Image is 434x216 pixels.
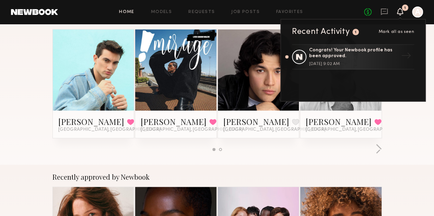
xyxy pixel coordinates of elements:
a: Favorites [276,10,303,14]
span: [GEOGRAPHIC_DATA], [GEOGRAPHIC_DATA] [58,127,161,132]
div: 1 [355,30,357,34]
div: Recently approved by Newbook [52,173,382,181]
a: [PERSON_NAME] [223,116,289,127]
span: [GEOGRAPHIC_DATA], [GEOGRAPHIC_DATA] [306,127,408,132]
a: Congrats! Your Newbook profile has been approved.[DATE] 9:02 AM→ [292,44,414,69]
a: [PERSON_NAME] [306,116,372,127]
div: → [398,48,414,66]
span: Mark all as seen [378,30,414,34]
a: Job Posts [231,10,260,14]
a: A [412,7,423,17]
div: Congrats! Your Newbook profile has been approved. [309,48,398,59]
a: Home [119,10,134,14]
a: Models [151,10,172,14]
div: Recent Activity [292,28,350,36]
div: [DATE] 9:02 AM [309,62,398,66]
span: [GEOGRAPHIC_DATA], [GEOGRAPHIC_DATA] [223,127,326,132]
a: [PERSON_NAME] [141,116,207,127]
a: Requests [188,10,215,14]
a: [PERSON_NAME] [58,116,124,127]
div: 1 [404,6,406,10]
span: [GEOGRAPHIC_DATA], [GEOGRAPHIC_DATA] [141,127,243,132]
